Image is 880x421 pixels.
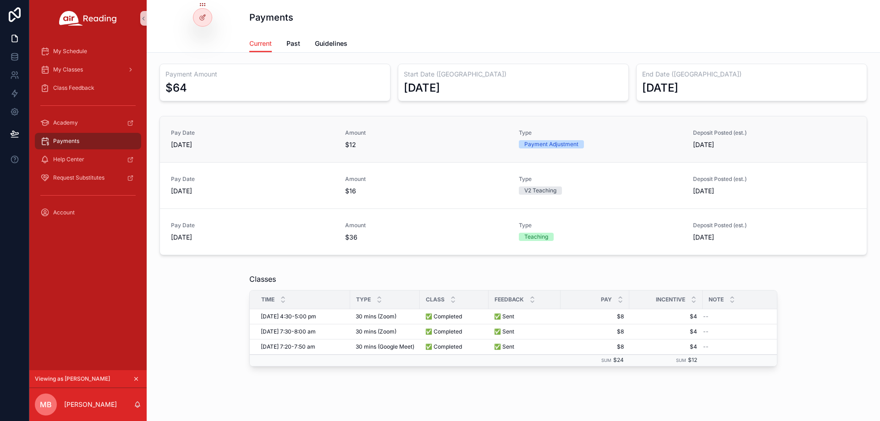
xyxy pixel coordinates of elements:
span: ✅ Completed [425,313,462,320]
img: App logo [59,11,117,26]
div: Payment Adjustment [524,140,578,148]
span: ✅ Completed [425,343,462,350]
span: $12 [345,140,508,149]
span: My Schedule [53,48,87,55]
span: $36 [345,233,508,242]
span: Note [709,296,724,303]
span: Account [53,209,75,216]
span: Feedback [495,296,524,303]
span: Class [426,296,445,303]
div: [DATE] [404,81,440,95]
span: -- [703,343,709,350]
span: $12 [688,356,697,363]
span: Pay Date [171,129,334,137]
a: My Schedule [35,43,141,60]
a: Payments [35,133,141,149]
span: Amount [345,222,508,229]
h3: Start Date ([GEOGRAPHIC_DATA]) [404,70,623,79]
span: [DATE] [693,140,856,149]
span: Deposit Posted (est.) [693,222,856,229]
span: [DATE] [693,186,856,196]
span: Guidelines [315,39,347,48]
span: [DATE] [171,186,334,196]
span: Pay Date [171,175,334,183]
span: ✅ Completed [425,328,462,335]
div: scrollable content [29,37,147,233]
span: Current [249,39,272,48]
a: Guidelines [315,35,347,54]
span: 30 mins (Zoom) [356,328,396,335]
span: [DATE] 7:30-8:00 am [261,328,316,335]
span: Deposit Posted (est.) [693,129,856,137]
a: Class Feedback [35,80,141,96]
span: $8 [566,328,624,335]
p: [PERSON_NAME] [64,400,117,409]
span: -- [703,313,709,320]
small: Sum [676,358,686,363]
span: Amount [345,175,508,183]
span: $4 [635,328,697,335]
span: $8 [566,313,624,320]
span: Help Center [53,156,84,163]
span: 30 mins (Google Meet) [356,343,414,350]
span: $24 [613,356,624,363]
span: Academy [53,119,78,126]
span: $4 [635,313,697,320]
span: Type [519,129,682,137]
span: [DATE] 7:20-7:50 am [261,343,315,350]
span: Incentive [656,296,685,303]
a: Academy [35,115,141,131]
span: Pay Date [171,222,334,229]
span: $16 [345,186,508,196]
div: [DATE] [642,81,678,95]
a: Request Substitutes [35,169,141,186]
div: Teaching [524,233,548,241]
a: Help Center [35,151,141,168]
div: V2 Teaching [524,186,556,195]
span: Request Substitutes [53,174,104,181]
span: [DATE] [171,140,334,149]
span: Class Feedback [53,84,94,92]
a: Current [249,35,272,53]
span: ✅ Sent [494,313,514,320]
span: Payments [53,137,79,145]
span: $4 [635,343,697,350]
span: ✅ Sent [494,343,514,350]
span: Viewing as [PERSON_NAME] [35,375,110,383]
span: Time [261,296,275,303]
a: My Classes [35,61,141,78]
span: -- [703,328,709,335]
span: [DATE] 4:30-5:00 pm [261,313,316,320]
div: $64 [165,81,187,95]
a: Account [35,204,141,221]
span: ✅ Sent [494,328,514,335]
span: Type [519,175,682,183]
span: MB [40,399,52,410]
span: Past [286,39,300,48]
h3: End Date ([GEOGRAPHIC_DATA]) [642,70,861,79]
span: Type [519,222,682,229]
h1: Payments [249,11,293,24]
span: My Classes [53,66,83,73]
span: Deposit Posted (est.) [693,175,856,183]
span: $8 [566,343,624,350]
span: [DATE] [171,233,334,242]
small: Sum [601,358,611,363]
span: 30 mins (Zoom) [356,313,396,320]
span: [DATE] [693,233,856,242]
span: Amount [345,129,508,137]
h3: Payment Amount [165,70,385,79]
span: Classes [249,273,276,284]
span: Pay [601,296,612,303]
a: Past [286,35,300,54]
span: Type [356,296,371,303]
